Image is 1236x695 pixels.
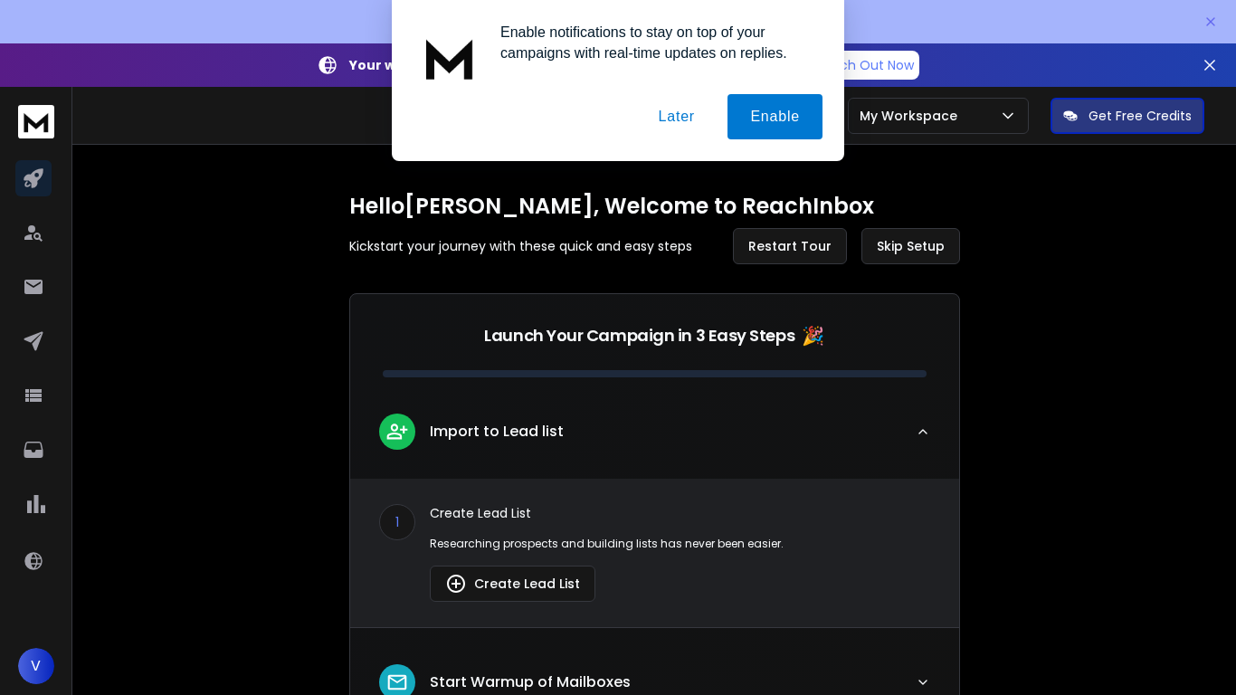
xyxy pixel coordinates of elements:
[18,648,54,684] button: V
[385,420,409,443] img: lead
[349,192,960,221] h1: Hello [PERSON_NAME] , Welcome to ReachInbox
[430,537,930,551] p: Researching prospects and building lists has never been easier.
[350,479,959,627] div: leadImport to Lead list
[877,237,945,255] span: Skip Setup
[727,94,822,139] button: Enable
[430,671,631,693] p: Start Warmup of Mailboxes
[445,573,467,595] img: lead
[733,228,847,264] button: Restart Tour
[802,323,824,348] span: 🎉
[385,671,409,694] img: lead
[484,323,794,348] p: Launch Your Campaign in 3 Easy Steps
[430,421,564,443] p: Import to Lead list
[635,94,717,139] button: Later
[414,22,486,94] img: notification icon
[430,566,595,602] button: Create Lead List
[486,22,822,63] div: Enable notifications to stay on top of your campaigns with real-time updates on replies.
[379,504,415,540] div: 1
[861,228,960,264] button: Skip Setup
[430,504,930,522] p: Create Lead List
[350,399,959,479] button: leadImport to Lead list
[349,237,692,255] p: Kickstart your journey with these quick and easy steps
